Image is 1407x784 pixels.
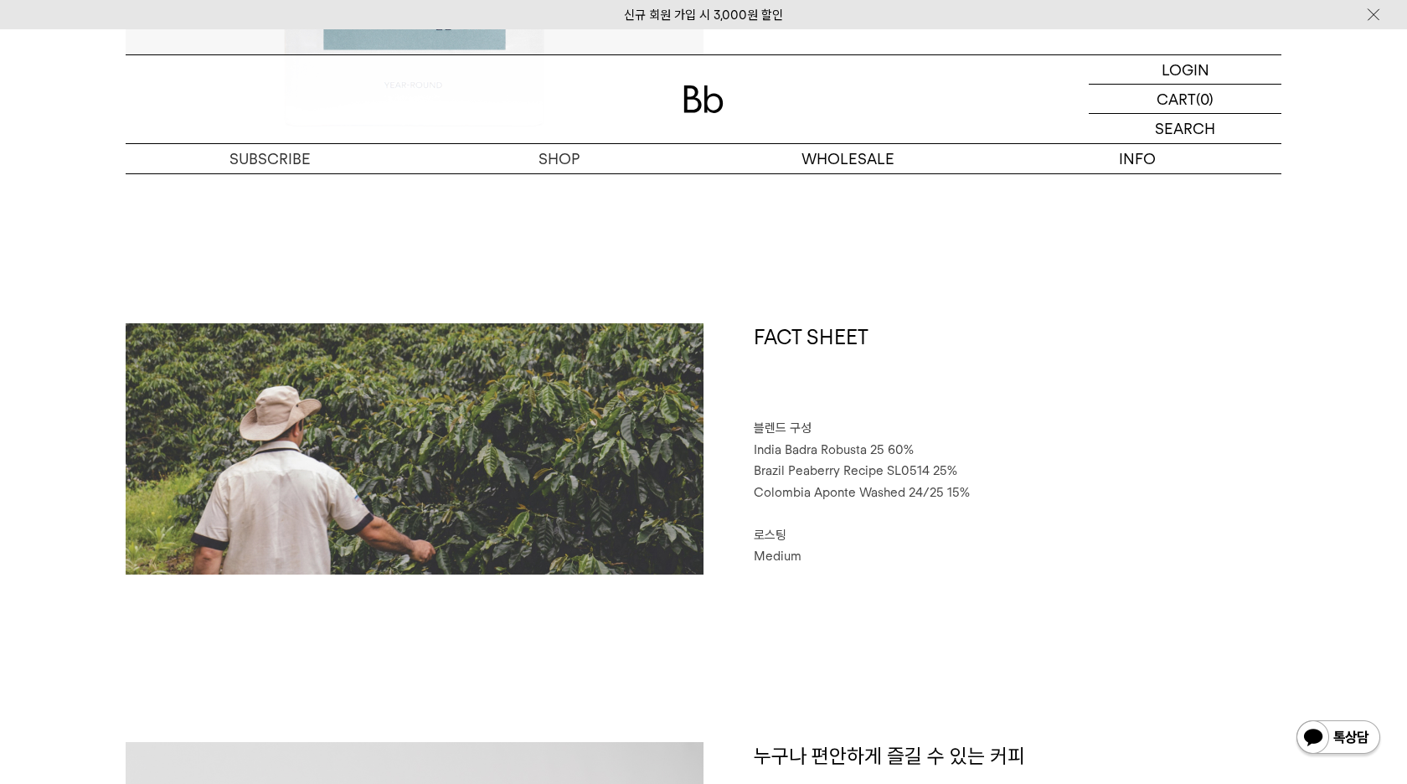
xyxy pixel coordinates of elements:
[703,144,992,173] p: WHOLESALE
[754,442,914,457] span: India Badra Robusta 25 60%
[624,8,783,23] a: 신규 회원 가입 시 3,000원 할인
[683,85,724,113] img: 로고
[754,549,801,564] span: Medium
[1196,85,1214,113] p: (0)
[126,144,415,173] a: SUBSCRIBE
[754,463,957,478] span: Brazil Peaberry Recipe SL0514 25%
[754,528,786,543] span: 로스팅
[1155,114,1215,143] p: SEARCH
[1295,719,1382,759] img: 카카오톡 채널 1:1 채팅 버튼
[754,323,1281,419] h1: FACT SHEET
[415,144,703,173] a: SHOP
[754,420,812,436] span: 블렌드 구성
[1162,55,1209,84] p: LOGIN
[1157,85,1196,113] p: CART
[1089,85,1281,114] a: CART (0)
[754,506,763,521] span: ⠀
[1089,55,1281,85] a: LOGIN
[754,485,970,500] span: Colombia Aponte Washed 24/25 15%
[992,144,1281,173] p: INFO
[126,323,703,575] img: 몰트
